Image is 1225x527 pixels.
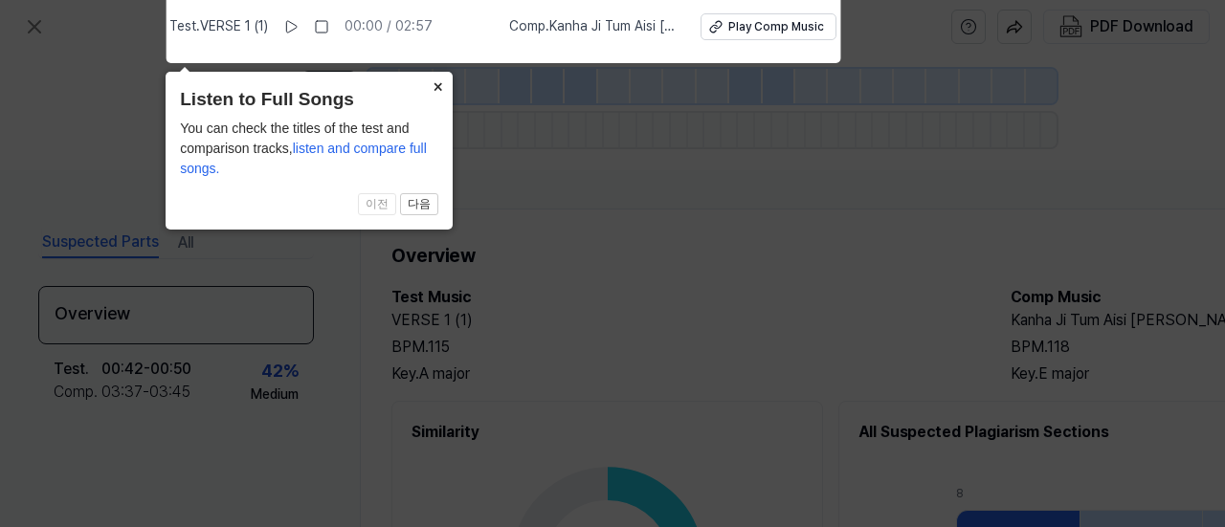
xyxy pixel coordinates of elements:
span: Test . VERSE 1 (1) [169,17,268,36]
header: Listen to Full Songs [180,86,438,114]
button: Close [422,72,453,99]
span: listen and compare full songs. [180,141,427,176]
button: 다음 [400,193,438,216]
button: Play Comp Music [701,13,836,40]
div: Play Comp Music [728,19,824,35]
div: 00:00 / 02:57 [345,17,433,36]
span: Comp . Kanha Ji Tum Aisi [PERSON_NAME] [509,17,678,36]
div: You can check the titles of the test and comparison tracks, [180,119,438,179]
